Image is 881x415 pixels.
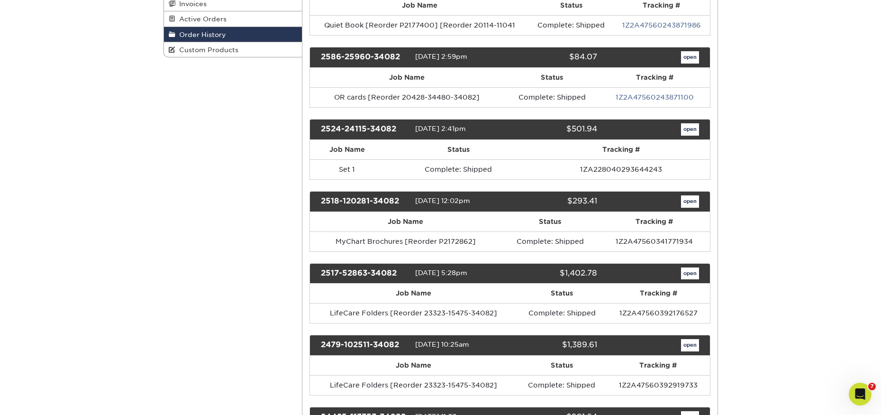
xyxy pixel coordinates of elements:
[504,68,600,87] th: Status
[384,140,533,159] th: Status
[517,303,607,323] td: Complete: Shipped
[503,195,604,208] div: $293.41
[501,212,599,231] th: Status
[599,231,710,251] td: 1Z2A47560341771934
[529,15,613,35] td: Complete: Shipped
[607,303,710,323] td: 1Z2A47560392176527
[164,11,302,27] a: Active Orders
[681,339,699,351] a: open
[501,231,599,251] td: Complete: Shipped
[504,87,600,107] td: Complete: Shipped
[681,267,699,280] a: open
[849,383,872,406] iframe: Intercom live chat
[310,159,384,179] td: Set 1
[314,267,415,280] div: 2517-52863-34082
[310,68,504,87] th: Job Name
[310,87,504,107] td: OR cards [Reorder 20428-34480-34082]
[314,51,415,64] div: 2586-25960-34082
[2,386,81,412] iframe: Google Customer Reviews
[310,375,517,395] td: LifeCare Folders [Reorder 23323-15475-34082]
[175,31,226,38] span: Order History
[415,125,466,132] span: [DATE] 2:41pm
[607,284,710,303] th: Tracking #
[164,27,302,42] a: Order History
[599,212,710,231] th: Tracking #
[310,356,517,375] th: Job Name
[310,15,529,35] td: Quiet Book [Reorder P2177400] [Reorder 20114-11041
[310,140,384,159] th: Job Name
[310,231,501,251] td: MyChart Brochures [Reorder P2172862]
[503,339,604,351] div: $1,389.61
[533,140,709,159] th: Tracking #
[384,159,533,179] td: Complete: Shipped
[607,375,710,395] td: 1Z2A47560392919733
[600,68,710,87] th: Tracking #
[616,93,694,101] a: 1Z2A47560243871100
[310,303,517,323] td: LifeCare Folders [Reorder 23323-15475-34082]
[310,284,517,303] th: Job Name
[607,356,710,375] th: Tracking #
[868,383,876,390] span: 7
[415,53,467,60] span: [DATE] 2:59pm
[164,42,302,57] a: Custom Products
[175,15,227,23] span: Active Orders
[503,51,604,64] div: $84.07
[415,269,467,277] span: [DATE] 5:28pm
[681,195,699,208] a: open
[533,159,709,179] td: 1ZA228040293644243
[503,267,604,280] div: $1,402.78
[415,341,469,349] span: [DATE] 10:25am
[310,212,501,231] th: Job Name
[314,123,415,136] div: 2524-24115-34082
[517,284,607,303] th: Status
[415,197,470,204] span: [DATE] 12:02pm
[517,356,607,375] th: Status
[503,123,604,136] div: $501.94
[622,21,701,29] a: 1Z2A47560243871986
[314,339,415,351] div: 2479-102511-34082
[517,375,607,395] td: Complete: Shipped
[314,195,415,208] div: 2518-120281-34082
[175,46,238,54] span: Custom Products
[681,123,699,136] a: open
[681,51,699,64] a: open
